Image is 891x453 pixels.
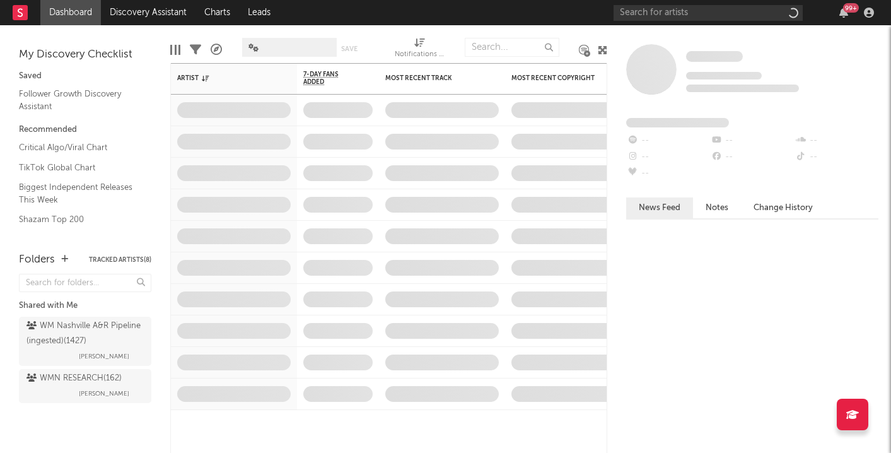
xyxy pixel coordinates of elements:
span: [PERSON_NAME] [79,349,129,364]
a: WMN RESEARCH(162)[PERSON_NAME] [19,369,151,403]
div: WM Nashville A&R Pipeline (ingested) ( 1427 ) [26,319,141,349]
a: Follower Growth Discovery Assistant [19,87,139,113]
div: Notifications (Artist) [395,47,445,62]
div: Saved [19,69,151,84]
div: Most Recent Track [385,74,480,82]
a: WM Nashville A&R Pipeline (ingested)(1427)[PERSON_NAME] [19,317,151,366]
div: My Discovery Checklist [19,47,151,62]
div: -- [626,149,710,165]
input: Search for folders... [19,274,151,292]
div: Edit Columns [170,32,180,68]
div: Filters [190,32,201,68]
a: Biggest Independent Releases This Week [19,180,139,206]
div: -- [626,165,710,182]
button: 99+ [839,8,848,18]
div: Folders [19,252,55,268]
div: -- [710,132,794,149]
div: -- [626,132,710,149]
div: Artist [177,74,272,82]
button: Tracked Artists(8) [89,257,151,263]
span: Some Artist [686,51,743,62]
span: Tracking Since: [DATE] [686,72,762,79]
input: Search for artists [614,5,803,21]
input: Search... [465,38,559,57]
div: -- [710,149,794,165]
div: -- [795,149,878,165]
div: -- [795,132,878,149]
div: Most Recent Copyright [511,74,606,82]
button: Change History [741,197,825,218]
div: WMN RESEARCH ( 162 ) [26,371,122,386]
div: Notifications (Artist) [395,32,445,68]
div: A&R Pipeline [211,32,222,68]
span: [PERSON_NAME] [79,386,129,401]
span: Fans Added by Platform [626,118,729,127]
span: 0 fans last week [686,85,799,92]
a: Some Artist [686,50,743,63]
a: TikTok Global Chart [19,161,139,175]
a: Shazam Top 200 [19,213,139,226]
button: Notes [693,197,741,218]
div: 99 + [843,3,859,13]
button: News Feed [626,197,693,218]
span: 7-Day Fans Added [303,71,354,86]
button: Save [341,45,358,52]
a: Critical Algo/Viral Chart [19,141,139,155]
div: Recommended [19,122,151,138]
div: Shared with Me [19,298,151,314]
